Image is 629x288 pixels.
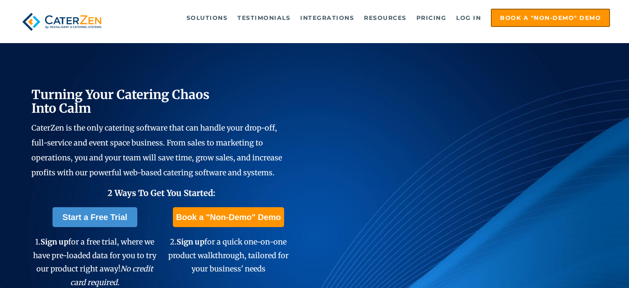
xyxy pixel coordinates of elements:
a: Book a "Non-Demo" Demo [173,207,284,227]
span: 2 Ways To Get You Started: [108,188,215,198]
em: No credit card required. [70,264,153,287]
a: Log in [452,10,485,26]
a: Book a "Non-Demo" Demo [491,9,610,27]
a: Start a Free Trial [53,207,137,227]
div: Navigation Menu [120,9,610,27]
a: Integrations [296,10,358,26]
span: 2. for a quick one-on-one product walkthrough, tailored for your business' needs [168,237,289,273]
span: CaterZen is the only catering software that can handle your drop-off, full-service and event spac... [31,123,282,177]
span: Turning Your Catering Chaos Into Calm [31,87,210,116]
span: 1. for a free trial, where we have pre-loaded data for you to try our product right away! [33,237,156,287]
img: caterzen [19,9,105,35]
a: Resources [360,10,411,26]
a: Testimonials [233,10,294,26]
span: Sign up [41,237,68,247]
a: Solutions [182,10,232,26]
iframe: Help widget launcher [555,256,620,279]
a: Pricing [412,10,451,26]
span: Sign up [177,237,204,247]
